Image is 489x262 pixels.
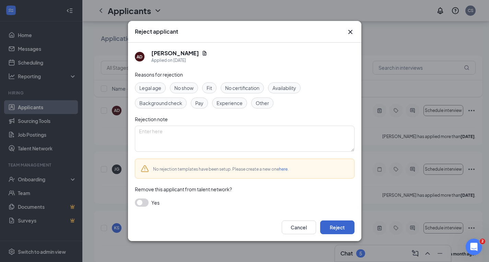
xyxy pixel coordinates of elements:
button: Reject [320,220,354,234]
span: Legal age [139,84,161,92]
iframe: Intercom live chat [466,239,482,255]
span: Remove this applicant from talent network? [135,186,232,192]
span: Availability [272,84,296,92]
span: Fit [207,84,212,92]
button: Close [346,28,354,36]
span: Pay [195,99,203,107]
h3: Reject applicant [135,28,178,35]
span: Other [256,99,269,107]
span: Yes [151,198,160,207]
span: No certification [225,84,259,92]
svg: Cross [346,28,354,36]
svg: Warning [141,164,149,173]
span: Background check [139,99,182,107]
span: No show [174,84,194,92]
span: Reasons for rejection [135,71,183,78]
span: Rejection note [135,116,168,122]
span: 2 [480,239,485,244]
span: Experience [217,99,243,107]
div: Applied on [DATE] [151,57,207,64]
button: Cancel [282,220,316,234]
h5: [PERSON_NAME] [151,49,199,57]
div: AD [137,54,142,60]
a: here [279,167,288,172]
svg: Document [202,50,207,56]
span: No rejection templates have been setup. Please create a new one . [153,167,289,172]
